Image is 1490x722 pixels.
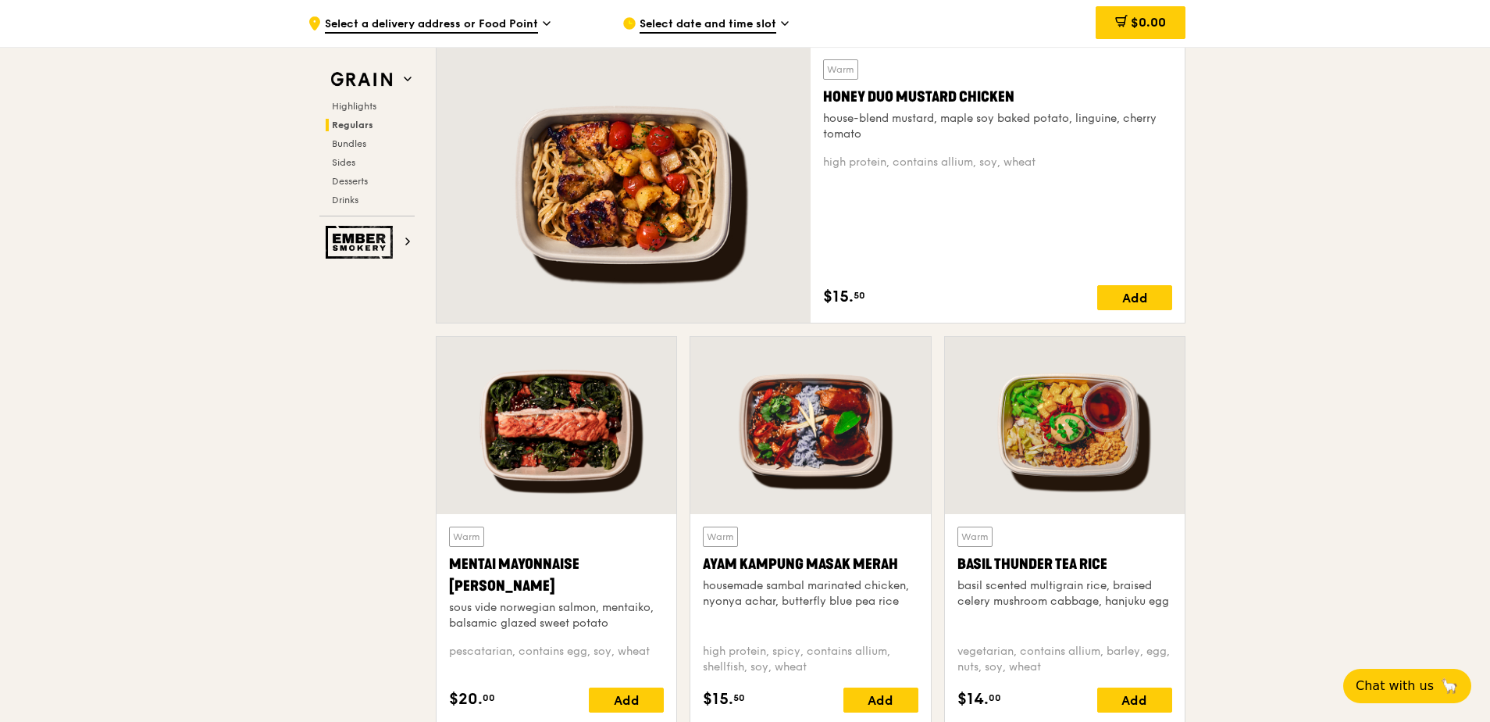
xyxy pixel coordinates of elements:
[449,527,484,547] div: Warm
[823,285,854,309] span: $15.
[703,644,918,675] div: high protein, spicy, contains allium, shellfish, soy, wheat
[332,176,368,187] span: Desserts
[843,688,918,713] div: Add
[1131,15,1166,30] span: $0.00
[1356,677,1434,695] span: Chat with us
[703,578,918,609] div: housemade sambal marinated chicken, nyonya achar, butterfly blue pea rice
[957,688,989,711] span: $14.
[326,66,397,94] img: Grain web logo
[332,195,358,206] span: Drinks
[957,527,993,547] div: Warm
[325,16,538,34] span: Select a delivery address or Food Point
[823,86,1172,108] div: Honey Duo Mustard Chicken
[449,688,483,711] span: $20.
[957,553,1172,575] div: Basil Thunder Tea Rice
[449,600,664,631] div: sous vide norwegian salmon, mentaiko, balsamic glazed sweet potato
[326,226,397,259] img: Ember Smokery web logo
[332,138,366,149] span: Bundles
[640,16,776,34] span: Select date and time slot
[957,578,1172,609] div: basil scented multigrain rice, braised celery mushroom cabbage, hanjuku egg
[823,111,1172,142] div: house-blend mustard, maple soy baked potato, linguine, cherry tomato
[703,553,918,575] div: Ayam Kampung Masak Merah
[332,101,376,112] span: Highlights
[589,688,664,713] div: Add
[854,289,865,302] span: 50
[449,644,664,675] div: pescatarian, contains egg, soy, wheat
[1097,688,1172,713] div: Add
[483,692,495,704] span: 00
[733,692,745,704] span: 50
[823,155,1172,170] div: high protein, contains allium, soy, wheat
[989,692,1001,704] span: 00
[957,644,1172,675] div: vegetarian, contains allium, barley, egg, nuts, soy, wheat
[1343,669,1471,703] button: Chat with us🦙
[823,59,858,80] div: Warm
[332,157,355,168] span: Sides
[703,527,738,547] div: Warm
[703,688,733,711] span: $15.
[449,553,664,597] div: Mentai Mayonnaise [PERSON_NAME]
[332,120,373,130] span: Regulars
[1097,285,1172,310] div: Add
[1440,677,1459,695] span: 🦙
